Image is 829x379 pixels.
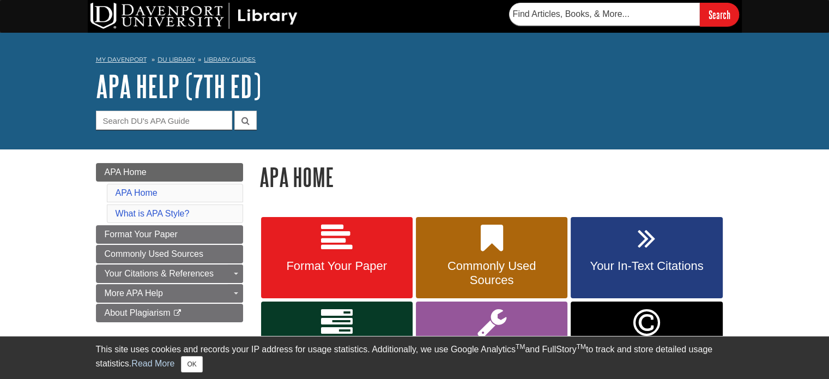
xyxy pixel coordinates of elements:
span: Format Your Paper [269,259,404,273]
input: Search [700,3,739,26]
span: Your In-Text Citations [579,259,714,273]
a: Format Your Paper [261,217,413,299]
i: This link opens in a new window [173,310,182,317]
input: Find Articles, Books, & More... [509,3,700,26]
form: Searches DU Library's articles, books, and more [509,3,739,26]
span: Your Citations & References [105,269,214,278]
a: Read More [131,359,174,368]
button: Close [181,356,202,372]
nav: breadcrumb [96,52,734,70]
span: More APA Help [105,288,163,298]
input: Search DU's APA Guide [96,111,232,130]
a: DU Library [158,56,195,63]
a: About Plagiarism [96,304,243,322]
sup: TM [577,343,586,351]
a: More APA Help [96,284,243,303]
div: This site uses cookies and records your IP address for usage statistics. Additionally, we use Goo... [96,343,734,372]
a: Your Citations & References [96,264,243,283]
h1: APA Home [259,163,734,191]
a: APA Home [96,163,243,182]
a: APA Help (7th Ed) [96,69,261,103]
a: Library Guides [204,56,256,63]
a: What is APA Style? [116,209,190,218]
img: DU Library [90,3,298,29]
a: Your In-Text Citations [571,217,722,299]
span: Commonly Used Sources [105,249,203,258]
sup: TM [516,343,525,351]
span: About Plagiarism [105,308,171,317]
a: Commonly Used Sources [416,217,567,299]
span: APA Home [105,167,147,177]
span: Commonly Used Sources [424,259,559,287]
a: Commonly Used Sources [96,245,243,263]
a: Format Your Paper [96,225,243,244]
span: Format Your Paper [105,230,178,239]
a: My Davenport [96,55,147,64]
a: APA Home [116,188,158,197]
